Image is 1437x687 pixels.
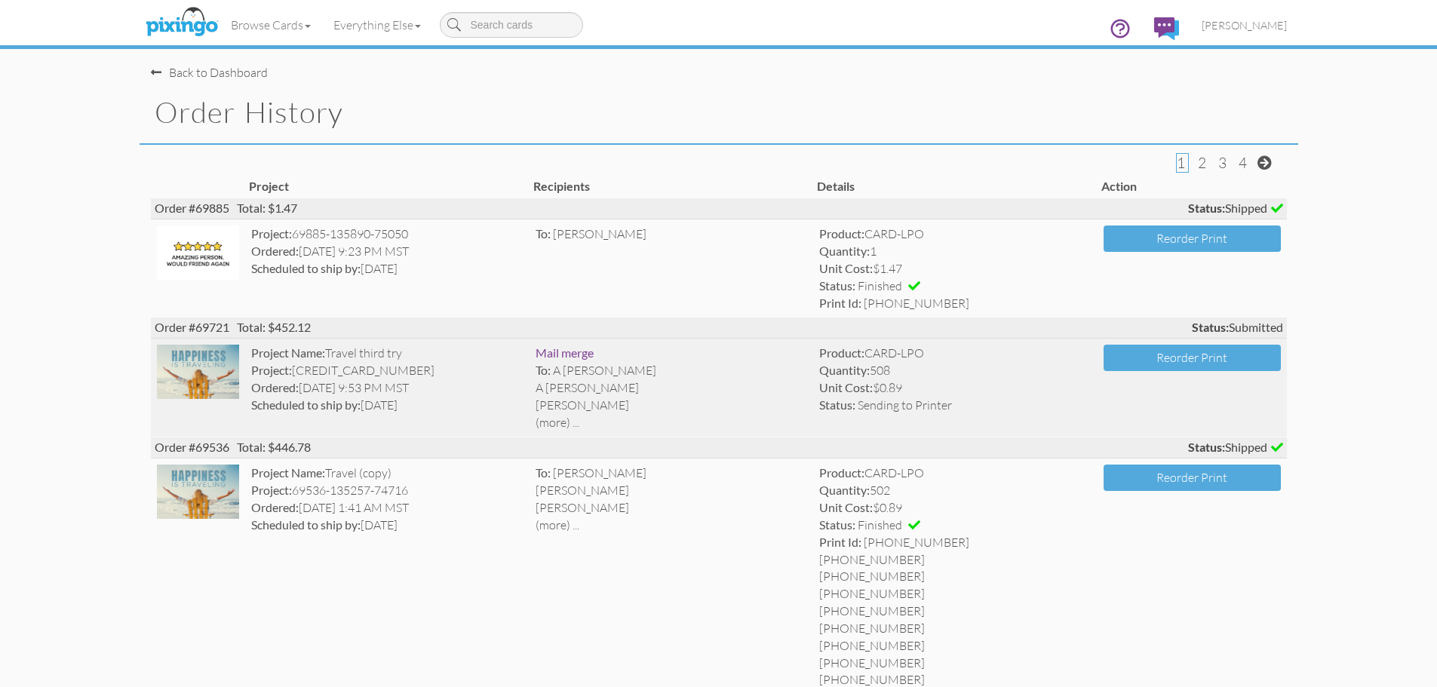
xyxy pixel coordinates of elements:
span: Shipped [1188,439,1283,456]
span: 3 [1218,154,1227,172]
span: [PHONE_NUMBER] [819,585,1092,603]
div: Mail merge [536,345,808,362]
div: Order #69536 [151,437,1287,458]
th: Project [245,174,530,199]
strong: Quantity: [819,483,870,497]
h1: Order History [155,97,1298,128]
strong: Status: [1188,201,1225,215]
div: [DATE] [251,517,524,534]
div: CARD-LPO [819,345,1092,362]
div: Order #69721 [151,317,1287,338]
span: [PHONE_NUMBER] [819,568,1092,585]
img: 135462-1-1758307223494-18093fdb8e43490f-qa.jpg [157,345,240,399]
span: [PHONE_NUMBER] [864,535,969,550]
strong: Print Id: [819,296,861,310]
span: [PERSON_NAME] [1202,19,1287,32]
span: [PHONE_NUMBER] [819,551,1092,569]
span: [PHONE_NUMBER] [864,296,969,311]
a: Browse Cards [220,6,322,44]
input: Search cards [440,12,583,38]
strong: Status: [819,278,855,293]
th: Details [813,174,1098,199]
span: [PHONE_NUMBER] [819,655,1092,672]
span: [PERSON_NAME] [536,483,629,498]
strong: Ordered: [251,500,299,514]
nav-back: Dashboard [151,49,1287,81]
th: Recipients [530,174,814,199]
strong: Project: [251,226,292,241]
span: Total: $1.47 [237,201,297,215]
span: [PERSON_NAME] [553,465,646,480]
div: [DATE] [251,397,524,414]
div: $1.47 [819,260,1092,278]
strong: Project: [251,363,292,377]
span: Finished [858,517,902,532]
span: 1 [1177,154,1185,172]
span: 4 [1239,154,1247,172]
div: CARD-LPO [819,225,1092,243]
strong: Product: [819,345,864,360]
a: Everything Else [322,6,432,44]
strong: Ordered: [251,380,299,394]
span: [PERSON_NAME] [536,500,629,515]
span: A [PERSON_NAME] [536,380,639,395]
span: A [PERSON_NAME] [553,363,656,378]
div: [DATE] [251,260,524,278]
div: 69536-135257-74716 [251,482,524,499]
span: 2 [1198,154,1206,172]
div: (more) ... [536,414,808,431]
span: Shipped [1188,200,1283,217]
strong: Ordered: [251,244,299,258]
span: To: [536,226,551,241]
strong: Scheduled to ship by: [251,261,361,275]
span: Finished [858,278,902,293]
strong: Status: [1188,440,1225,454]
div: Back to Dashboard [151,64,268,81]
strong: Product: [819,465,864,480]
div: Travel third try [251,345,524,362]
span: Sending to Printer [858,397,952,413]
strong: Quantity: [819,244,870,258]
div: [DATE] 9:53 PM MST [251,379,524,397]
span: [PHONE_NUMBER] [819,603,1092,620]
div: [DATE] 1:41 AM MST [251,499,524,517]
div: 502 [819,482,1092,499]
th: Action [1098,174,1287,199]
span: Total: $452.12 [237,320,311,334]
div: $0.89 [819,379,1092,397]
div: [DATE] 9:23 PM MST [251,243,524,260]
span: [PERSON_NAME] [536,397,629,413]
button: Reorder Print [1104,345,1281,371]
button: Reorder Print [1104,225,1281,252]
button: Reorder Print [1104,465,1281,491]
span: Total: $446.78 [237,440,311,454]
strong: Status: [1192,320,1229,334]
strong: Unit Cost: [819,380,873,394]
strong: Scheduled to ship by: [251,517,361,532]
div: CARD-LPO [819,465,1092,482]
span: [PERSON_NAME] [553,226,646,241]
div: Travel (copy) [251,465,524,482]
img: comments.svg [1154,17,1179,40]
span: [PHONE_NUMBER] [819,620,1092,637]
strong: Unit Cost: [819,261,873,275]
div: [CREDIT_CARD_NUMBER] [251,362,524,379]
a: [PERSON_NAME] [1190,6,1298,44]
strong: Project: [251,483,292,497]
strong: Product: [819,226,864,241]
strong: Print Id: [819,535,861,549]
span: To: [536,363,551,377]
div: 508 [819,362,1092,379]
div: 69885-135890-75050 [251,225,524,243]
div: $0.89 [819,499,1092,517]
div: Order #69885 [151,198,1287,219]
span: [PHONE_NUMBER] [819,637,1092,655]
strong: Status: [819,397,855,412]
div: 1 [819,243,1092,260]
div: (more) ... [536,517,808,534]
span: To: [536,465,551,480]
strong: Project Name: [251,345,325,360]
strong: Quantity: [819,363,870,377]
strong: Status: [819,517,855,532]
img: pixingo logo [142,4,222,41]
